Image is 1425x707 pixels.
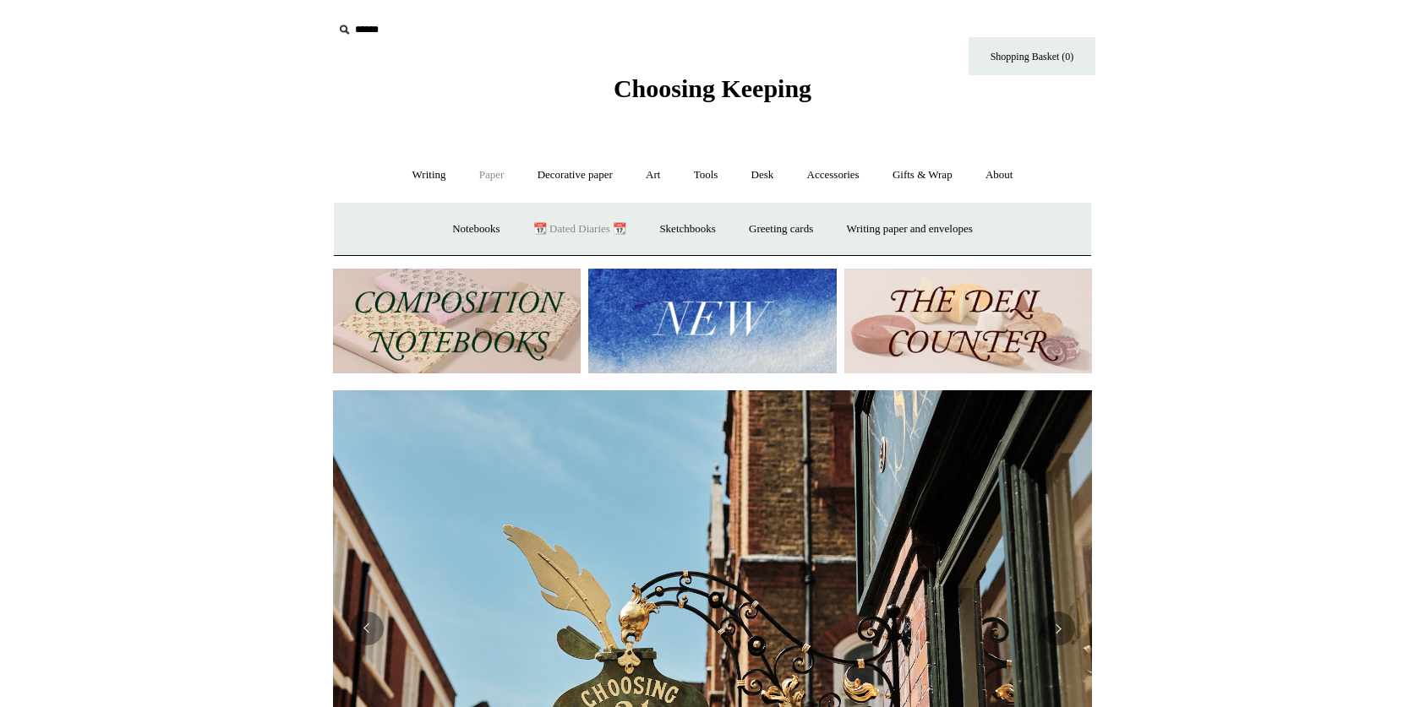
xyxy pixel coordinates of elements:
[614,88,811,100] a: Choosing Keeping
[350,612,384,645] button: Previous
[679,153,734,198] a: Tools
[333,269,581,374] img: 202302 Composition ledgers.jpg__PID:69722ee6-fa44-49dd-a067-31375e5d54ec
[518,207,642,252] a: 📆 Dated Diaries 📆
[969,37,1095,75] a: Shopping Basket (0)
[1041,612,1075,645] button: Next
[631,153,675,198] a: Art
[734,207,828,252] a: Greeting cards
[844,269,1092,374] img: The Deli Counter
[588,269,836,374] img: New.jpg__PID:f73bdf93-380a-4a35-bcfe-7823039498e1
[970,153,1029,198] a: About
[437,207,515,252] a: Notebooks
[397,153,461,198] a: Writing
[877,153,968,198] a: Gifts & Wrap
[614,74,811,102] span: Choosing Keeping
[832,207,988,252] a: Writing paper and envelopes
[464,153,520,198] a: Paper
[644,207,730,252] a: Sketchbooks
[792,153,875,198] a: Accessories
[736,153,789,198] a: Desk
[522,153,628,198] a: Decorative paper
